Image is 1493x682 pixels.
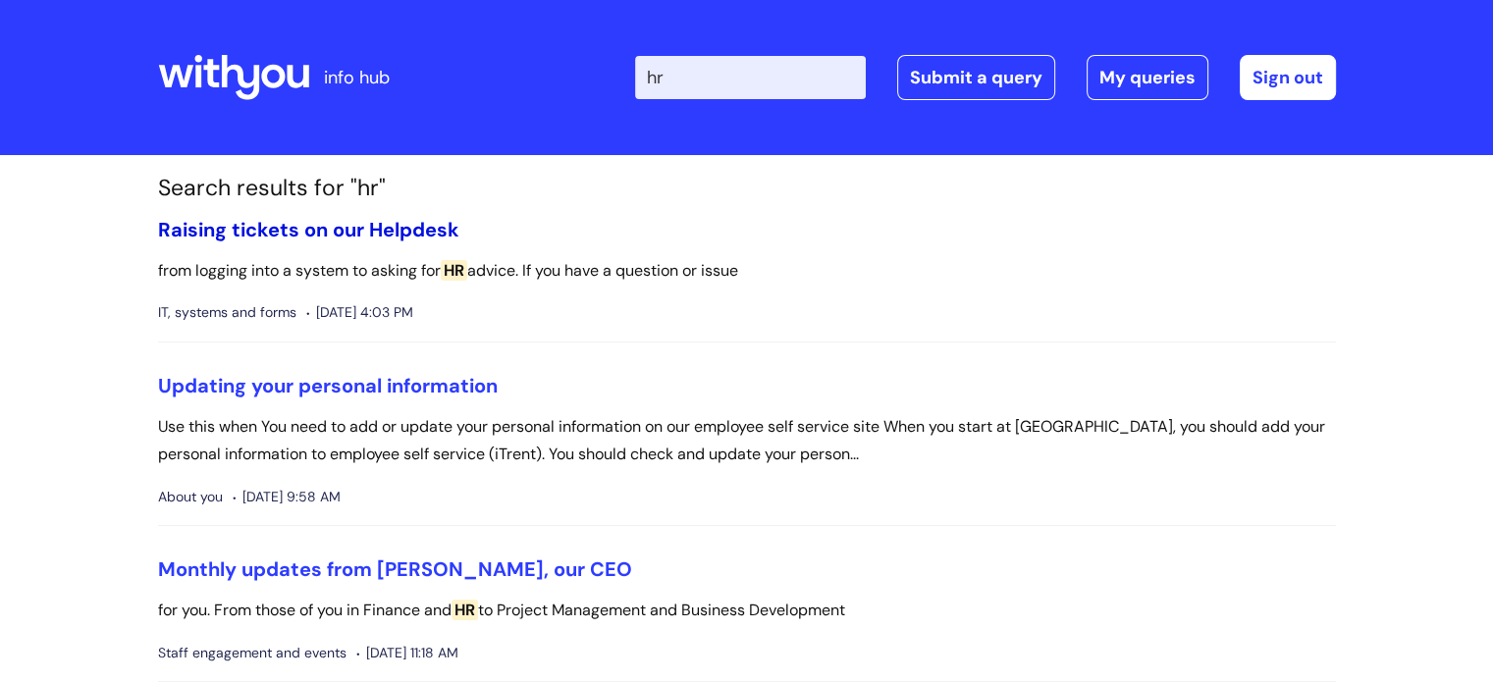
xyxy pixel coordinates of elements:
[158,641,347,665] span: Staff engagement and events
[356,641,458,665] span: [DATE] 11:18 AM
[897,55,1055,100] a: Submit a query
[158,175,1336,202] h1: Search results for "hr"
[158,556,632,582] a: Monthly updates from [PERSON_NAME], our CEO
[158,485,223,509] span: About you
[158,300,296,325] span: IT, systems and forms
[324,62,390,93] p: info hub
[158,257,1336,286] p: from logging into a system to asking for advice. If you have a question or issue
[441,260,467,281] span: HR
[1240,55,1336,100] a: Sign out
[158,597,1336,625] p: for you. From those of you in Finance and to Project Management and Business Development
[635,55,1336,100] div: | -
[158,217,459,242] a: Raising tickets on our Helpdesk
[1087,55,1208,100] a: My queries
[158,373,498,398] a: Updating your personal information
[306,300,413,325] span: [DATE] 4:03 PM
[233,485,341,509] span: [DATE] 9:58 AM
[635,56,866,99] input: Search
[452,600,478,620] span: HR
[158,413,1336,470] p: Use this when You need to add or update your personal information on our employee self service si...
